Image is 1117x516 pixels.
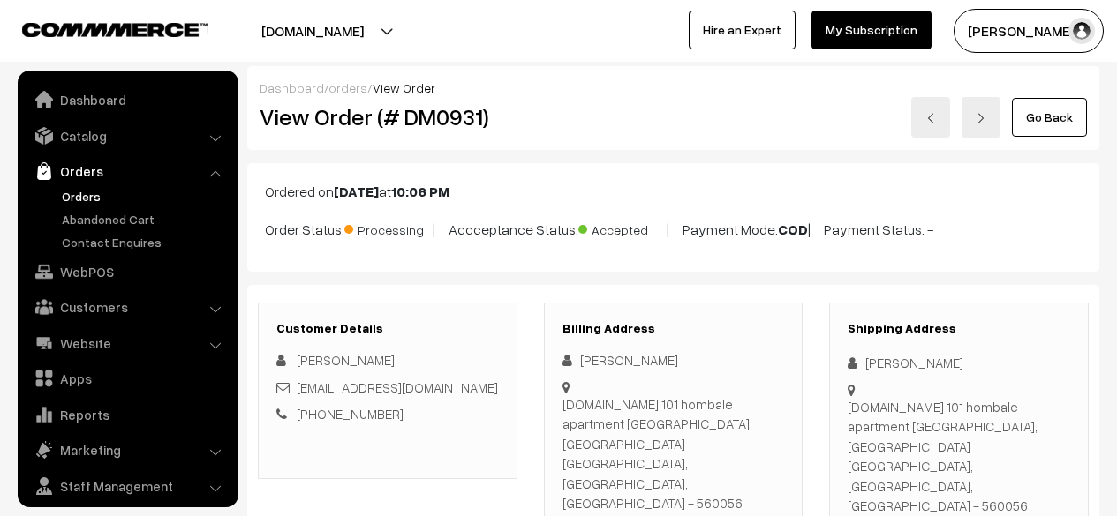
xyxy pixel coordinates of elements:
[265,181,1082,202] p: Ordered on at
[562,321,785,336] h3: Billing Address
[1012,98,1087,137] a: Go Back
[22,23,208,36] img: COMMMERCE
[391,183,449,200] b: 10:06 PM
[57,233,232,251] a: Contact Enquires
[260,103,517,131] h2: View Order (# DM0931)
[297,406,404,422] a: [PHONE_NUMBER]
[22,434,232,466] a: Marketing
[22,327,232,359] a: Website
[22,155,232,187] a: Orders
[848,353,1070,373] div: [PERSON_NAME]
[328,80,367,95] a: orders
[57,187,232,206] a: Orders
[22,120,232,152] a: Catalog
[22,84,232,116] a: Dashboard
[578,216,667,239] span: Accepted
[260,79,1087,97] div: / /
[778,221,808,238] b: COD
[1068,18,1095,44] img: user
[297,379,498,395] a: [EMAIL_ADDRESS][DOMAIN_NAME]
[22,363,232,394] a: Apps
[562,350,785,370] div: [PERSON_NAME]
[22,256,232,288] a: WebPOS
[689,11,796,49] a: Hire an Expert
[22,18,177,39] a: COMMMERCE
[848,321,1070,336] h3: Shipping Address
[265,216,1082,240] p: Order Status: | Accceptance Status: | Payment Mode: | Payment Status: -
[925,113,936,123] img: left-arrow.png
[22,470,232,502] a: Staff Management
[297,352,395,368] span: [PERSON_NAME]
[954,9,1104,53] button: [PERSON_NAME]
[22,291,232,323] a: Customers
[848,397,1070,516] div: [DOMAIN_NAME] 101 hombale apartment [GEOGRAPHIC_DATA], [GEOGRAPHIC_DATA] [GEOGRAPHIC_DATA], [GEOG...
[260,80,324,95] a: Dashboard
[811,11,932,49] a: My Subscription
[976,113,986,123] img: right-arrow.png
[200,9,426,53] button: [DOMAIN_NAME]
[276,321,499,336] h3: Customer Details
[562,394,785,513] div: [DOMAIN_NAME] 101 hombale apartment [GEOGRAPHIC_DATA], [GEOGRAPHIC_DATA] [GEOGRAPHIC_DATA], [GEOG...
[334,183,379,200] b: [DATE]
[57,210,232,228] a: Abandoned Cart
[373,80,435,95] span: View Order
[22,399,232,430] a: Reports
[344,216,433,239] span: Processing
